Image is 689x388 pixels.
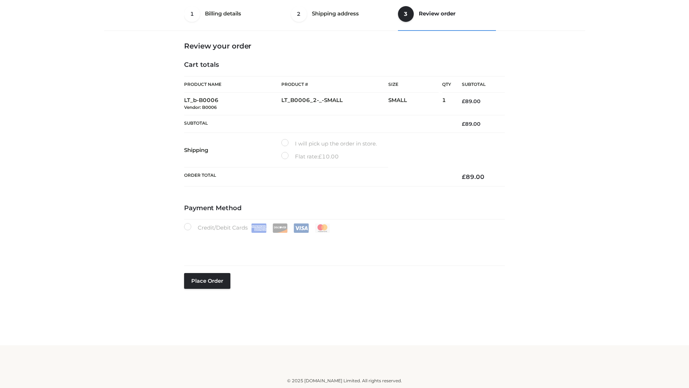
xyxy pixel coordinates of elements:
span: £ [462,121,465,127]
th: Subtotal [184,115,451,133]
img: Discover [272,223,288,233]
bdi: 10.00 [318,153,339,160]
label: Flat rate: [281,152,339,161]
td: LT_b-B0006 [184,93,281,115]
h3: Review your order [184,42,505,50]
th: Qty [442,76,451,93]
th: Subtotal [451,77,505,93]
button: Place order [184,273,230,289]
th: Product Name [184,76,281,93]
span: £ [462,98,465,105]
th: Product # [281,76,388,93]
label: I will pick up the order in store. [281,139,377,148]
td: LT_B0006_2-_-SMALL [281,93,388,115]
th: Size [388,77,439,93]
img: Mastercard [315,223,330,233]
td: SMALL [388,93,442,115]
td: 1 [442,93,451,115]
h4: Cart totals [184,61,505,69]
bdi: 89.00 [462,121,481,127]
span: £ [462,173,466,180]
th: Shipping [184,133,281,167]
span: £ [318,153,322,160]
img: Amex [251,223,267,233]
div: © 2025 [DOMAIN_NAME] Limited. All rights reserved. [107,377,582,384]
img: Visa [294,223,309,233]
h4: Payment Method [184,204,505,212]
bdi: 89.00 [462,98,481,105]
iframe: Secure payment input frame [183,231,503,258]
label: Credit/Debit Cards [184,223,331,233]
small: Vendor: B0006 [184,105,217,110]
th: Order Total [184,167,451,186]
bdi: 89.00 [462,173,484,180]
